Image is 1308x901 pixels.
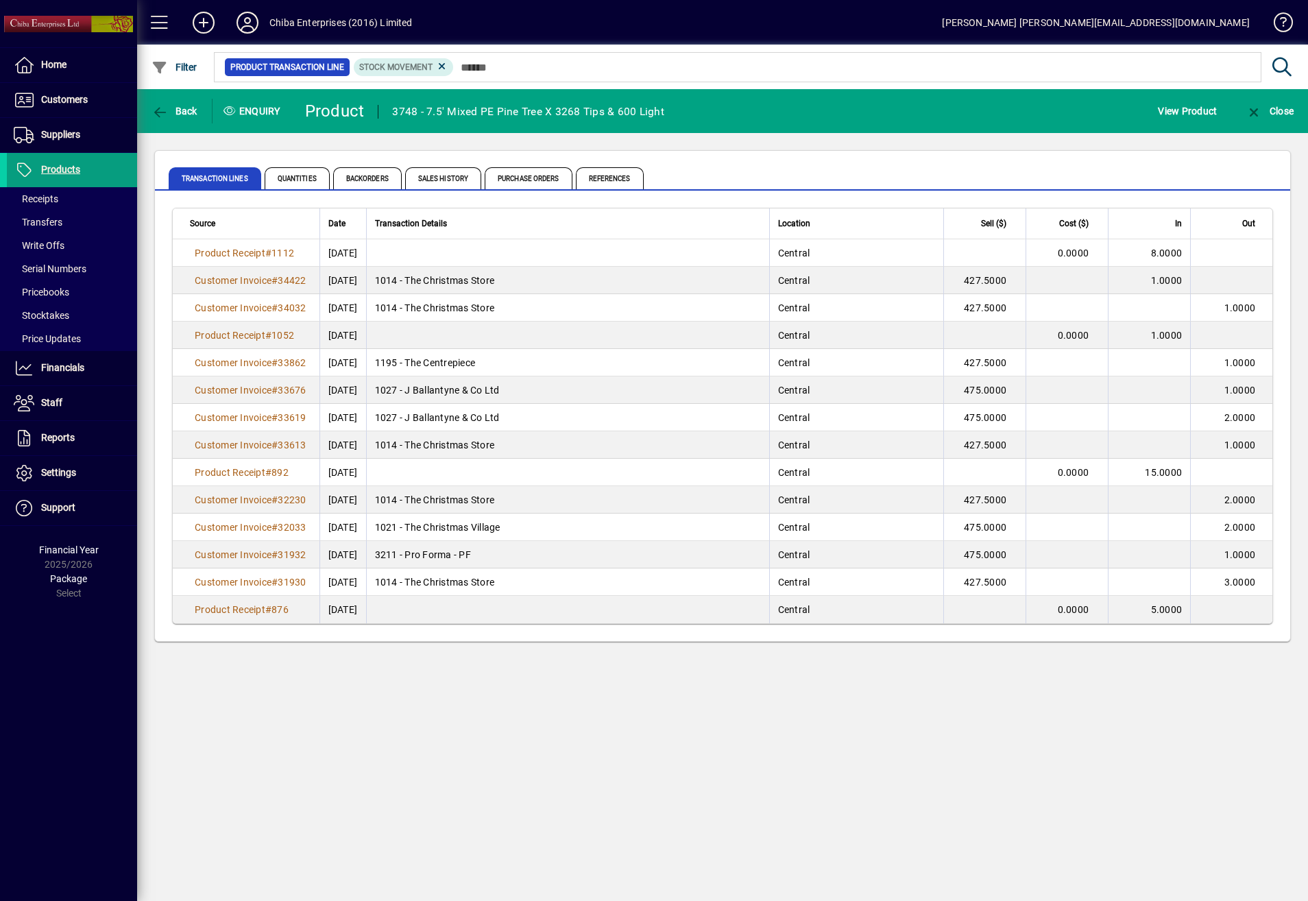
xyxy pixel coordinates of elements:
span: Central [778,357,810,368]
a: Transfers [7,211,137,234]
div: [PERSON_NAME] [PERSON_NAME][EMAIL_ADDRESS][DOMAIN_NAME] [942,12,1250,34]
a: Customer Invoice#33619 [190,410,311,425]
a: Suppliers [7,118,137,152]
span: 8.0000 [1151,248,1183,259]
span: Write Offs [14,240,64,251]
div: Source [190,216,311,231]
span: # [271,549,278,560]
a: Financials [7,351,137,385]
span: Customer Invoice [195,522,271,533]
a: Pricebooks [7,280,137,304]
span: Suppliers [41,129,80,140]
span: 2.0000 [1224,522,1256,533]
span: 2.0000 [1224,494,1256,505]
button: Close [1242,99,1297,123]
button: Back [148,99,201,123]
span: Transfers [14,217,62,228]
span: Cost ($) [1059,216,1089,231]
td: [DATE] [319,239,366,267]
span: # [265,604,271,615]
span: 33676 [278,385,306,396]
span: Transaction Details [375,216,447,231]
span: # [265,248,271,259]
td: 0.0000 [1026,459,1108,486]
a: Price Updates [7,327,137,350]
span: Backorders [333,167,402,189]
span: 32230 [278,494,306,505]
span: Financial Year [39,544,99,555]
a: Product Receipt#1052 [190,328,299,343]
span: # [271,302,278,313]
td: 1014 - The Christmas Store [366,267,769,294]
td: 1195 - The Centrepiece [366,349,769,376]
span: # [271,412,278,423]
a: Product Receipt#876 [190,602,293,617]
td: 1014 - The Christmas Store [366,294,769,322]
span: In [1175,216,1182,231]
span: 33862 [278,357,306,368]
a: Customers [7,83,137,117]
span: Date [328,216,346,231]
span: 32033 [278,522,306,533]
span: Product Receipt [195,467,265,478]
span: 876 [271,604,289,615]
span: 15.0000 [1145,467,1182,478]
span: Central [778,577,810,588]
td: [DATE] [319,431,366,459]
a: Knowledge Base [1263,3,1291,47]
span: # [271,494,278,505]
span: Sales History [405,167,481,189]
app-page-header-button: Close enquiry [1231,99,1308,123]
button: Profile [226,10,269,35]
a: Customer Invoice#33613 [190,437,311,453]
span: Transaction Lines [169,167,261,189]
td: [DATE] [319,541,366,568]
td: 1027 - J Ballantyne & Co Ltd [366,404,769,431]
span: 2.0000 [1224,412,1256,423]
div: Product [305,100,365,122]
div: Sell ($) [952,216,1019,231]
span: 1.0000 [1224,302,1256,313]
span: # [271,577,278,588]
a: Product Receipt#892 [190,465,293,480]
span: 5.0000 [1151,604,1183,615]
span: Back [152,106,197,117]
span: Customer Invoice [195,549,271,560]
span: # [271,440,278,450]
span: 892 [271,467,289,478]
span: 33613 [278,440,306,450]
span: 33619 [278,412,306,423]
a: Customer Invoice#31932 [190,547,311,562]
td: [DATE] [319,349,366,376]
span: Central [778,494,810,505]
div: Date [328,216,358,231]
span: Source [190,216,215,231]
span: Quantities [265,167,330,189]
span: Central [778,275,810,286]
a: Customer Invoice#33862 [190,355,311,370]
span: # [271,385,278,396]
div: 3748 - 7.5' Mixed PE Pine Tree X 3268 Tips & 600 Light [392,101,664,123]
span: References [576,167,644,189]
a: Customer Invoice#32230 [190,492,311,507]
span: 31932 [278,549,306,560]
span: 1052 [271,330,294,341]
td: 427.5000 [943,267,1026,294]
button: Filter [148,55,201,80]
span: Central [778,330,810,341]
td: 0.0000 [1026,596,1108,623]
mat-chip: Product Transaction Type: Stock movement [354,58,454,76]
span: Customer Invoice [195,440,271,450]
a: Staff [7,386,137,420]
a: Support [7,491,137,525]
a: Reports [7,421,137,455]
span: Customer Invoice [195,385,271,396]
td: 427.5000 [943,431,1026,459]
span: Financials [41,362,84,373]
app-page-header-button: Back [137,99,213,123]
span: 1.0000 [1224,385,1256,396]
span: Central [778,248,810,259]
span: 1.0000 [1151,330,1183,341]
td: 427.5000 [943,349,1026,376]
td: 3211 - Pro Forma - PF [366,541,769,568]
